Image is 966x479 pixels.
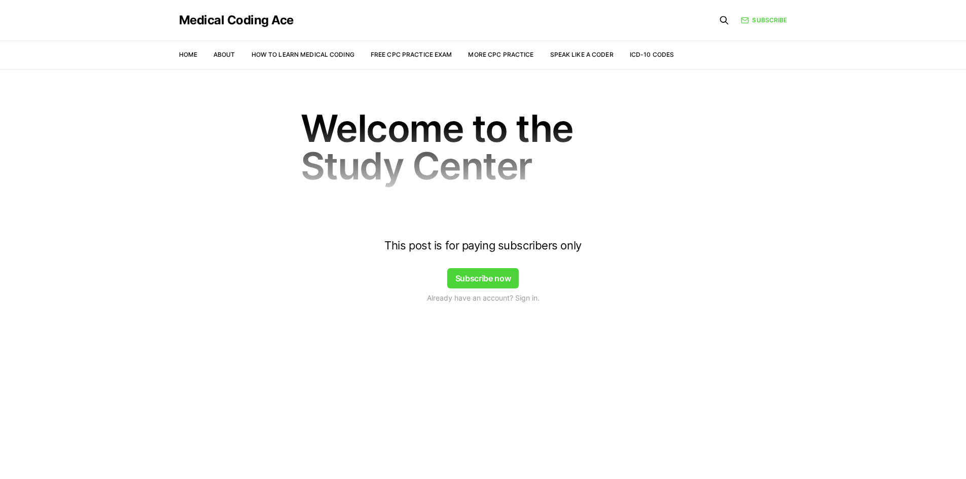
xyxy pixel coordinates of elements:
[179,14,294,26] a: Medical Coding Ace
[427,292,540,303] span: Already have an account? Sign in.
[301,109,666,185] h1: Welcome to the Study Center
[213,51,235,58] a: About
[630,51,674,58] a: ICD-10 Codes
[468,51,533,58] a: More CPC Practice
[252,51,354,58] a: How to Learn Medical Coding
[447,268,519,288] button: Subscribe now
[550,51,614,58] a: Speak Like a Coder
[179,51,197,58] a: Home
[371,51,452,58] a: Free CPC Practice Exam
[741,16,787,25] a: Subscribe
[301,239,666,252] h4: This post is for paying subscribers only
